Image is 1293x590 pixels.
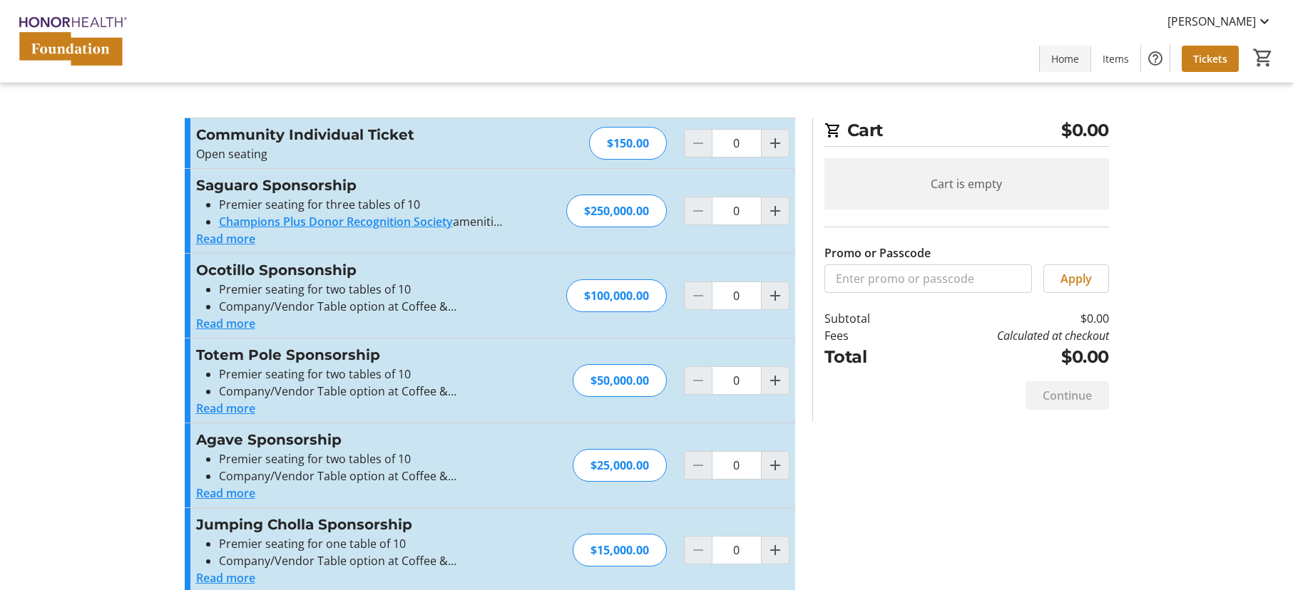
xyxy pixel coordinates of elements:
[1141,44,1170,73] button: Help
[9,6,136,77] img: HonorHealth Foundation's Logo
[196,259,508,281] h3: Ocotillo Sponsonship
[906,310,1108,327] td: $0.00
[196,429,508,450] h3: Agave Sponsorship
[219,214,453,229] a: Champions Plus Donor Recognition Society
[1091,46,1140,72] a: Items
[712,281,762,310] input: Ocotillo Sponsonship Quantity
[1061,118,1109,143] span: $0.00
[762,282,789,309] button: Increment by one
[196,230,255,247] button: Read more
[219,535,508,552] li: Premier seating for one table of 10
[219,298,508,315] li: Company/Vendor Table option at Coffee & Networking
[762,130,789,157] button: Increment by one
[762,537,789,564] button: Increment by one
[1043,264,1109,293] button: Apply
[824,310,907,327] td: Subtotal
[566,195,667,227] div: $250,000.00
[824,118,1109,147] h2: Cart
[1182,46,1239,72] a: Tickets
[1250,45,1276,71] button: Cart
[762,197,789,224] button: Increment by one
[196,569,255,586] button: Read more
[219,281,508,298] li: Premier seating for two tables of 10
[712,366,762,395] input: Totem Pole Sponsorship Quantity
[1061,270,1092,287] span: Apply
[196,145,508,162] p: Open seating
[219,552,508,569] li: Company/Vendor Table option at Coffee & Networking
[712,536,762,564] input: Jumping Cholla Sponsorship Quantity
[219,366,508,383] li: Premier seating for two tables of 10
[1040,46,1090,72] a: Home
[1051,51,1079,66] span: Home
[712,197,762,225] input: Saguaro Sponsorship Quantity
[1167,13,1256,30] span: [PERSON_NAME]
[573,449,667,482] div: $25,000.00
[762,452,789,479] button: Increment by one
[219,196,508,213] li: Premier seating for three tables of 10
[824,264,1032,293] input: Enter promo or passcode
[824,327,907,344] td: Fees
[196,315,255,332] button: Read more
[219,213,508,230] li: amenities
[762,367,789,394] button: Increment by one
[824,244,931,262] label: Promo or Passcode
[1103,51,1129,66] span: Items
[196,514,508,535] h3: Jumping Cholla Sponsorship
[219,383,508,400] li: Company/Vendor Table option at Coffee & Networking
[1156,10,1284,33] button: [PERSON_NAME]
[196,485,255,502] button: Read more
[712,451,762,480] input: Agave Sponsorship Quantity
[1193,51,1227,66] span: Tickets
[196,175,508,196] h3: Saguaro Sponsorship
[196,400,255,417] button: Read more
[196,124,508,145] h3: Community Individual Ticket
[824,158,1109,209] div: Cart is empty
[219,467,508,485] li: Company/Vendor Table option at Coffee & Networking
[219,450,508,467] li: Premier seating for two tables of 10
[196,344,508,366] h3: Totem Pole Sponsorship
[906,344,1108,370] td: $0.00
[824,344,907,370] td: Total
[573,534,667,566] div: $15,000.00
[906,327,1108,344] td: Calculated at checkout
[573,364,667,397] div: $50,000.00
[566,279,667,312] div: $100,000.00
[589,127,667,160] div: $150.00
[712,129,762,157] input: Community Individual Ticket Quantity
